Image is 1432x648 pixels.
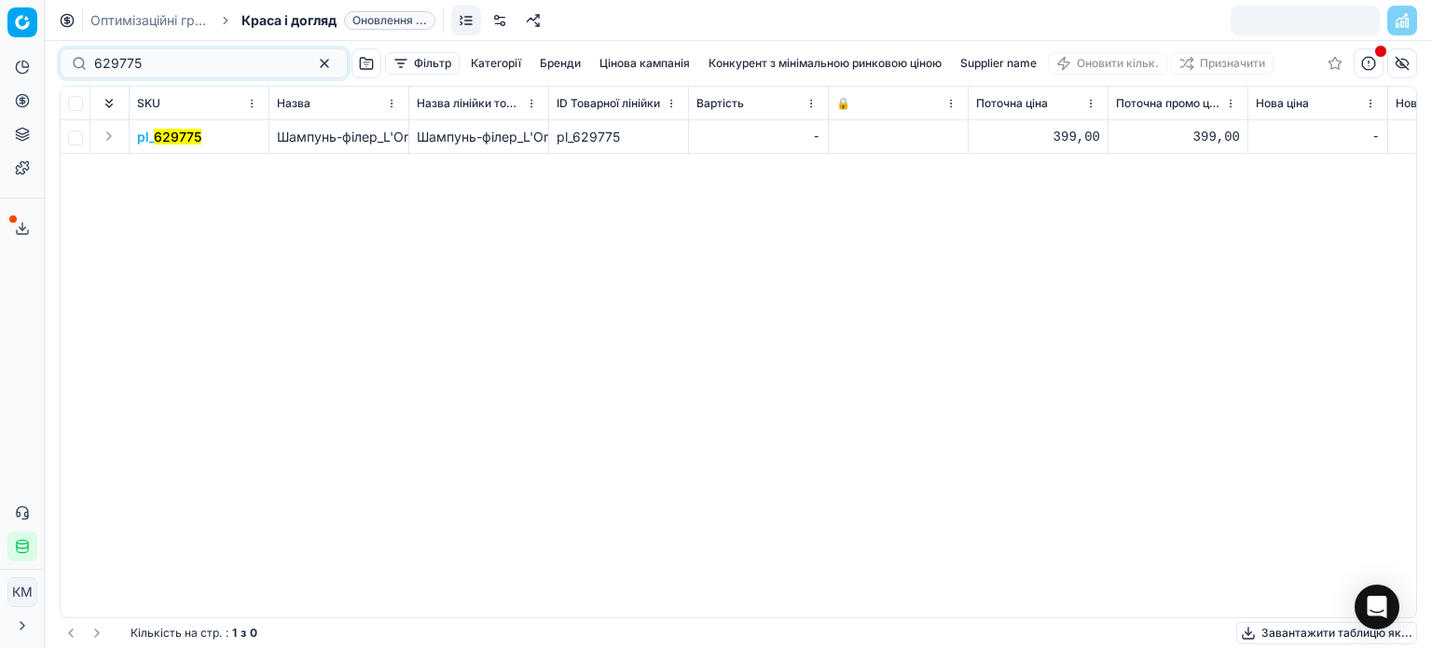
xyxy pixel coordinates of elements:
span: Краса і доглядОновлення ... [241,11,435,30]
div: - [696,128,820,146]
span: Оновлення ... [344,11,435,30]
button: Бренди [532,52,588,75]
span: Нова ціна [1256,96,1309,111]
div: Open Intercom Messenger [1355,585,1399,629]
button: pl_629775 [137,128,201,146]
span: ID Товарної лінійки [557,96,660,111]
div: - [1256,128,1380,146]
span: КM [8,578,36,606]
button: Оновити кільк. [1048,52,1167,75]
div: Шампунь-філер_L'Oreal_Paris_Elseve_Hyaluron_Plump_для_волосся_що_потребує_зволоження_та_об'єму_1_л [417,128,541,146]
div: 399,00 [1116,128,1240,146]
button: КM [7,577,37,607]
button: Конкурент з мінімальною ринковою ціною [701,52,949,75]
span: Поточна ціна [976,96,1048,111]
button: Цінова кампанія [592,52,697,75]
nav: breadcrumb [90,11,435,30]
button: Категорії [463,52,529,75]
span: Шампунь-філер_L'Oreal_Paris_Elseve_Hyaluron_Plump_для_волосся_що_потребує_зволоження_та_об'єму_1_л [277,129,959,145]
div: pl_629775 [557,128,681,146]
span: 🔒 [836,96,850,111]
span: Назва лінійки товарів [417,96,522,111]
mark: 629775 [154,129,201,145]
span: Назва [277,96,310,111]
button: Фільтр [385,52,460,75]
button: Завантажити таблицю як... [1236,622,1417,644]
div: 399,00 [976,128,1100,146]
span: Вартість [696,96,744,111]
span: SKU [137,96,160,111]
button: Supplier name [953,52,1044,75]
button: Expand all [98,92,120,115]
span: pl_ [137,128,201,146]
span: Краса і догляд [241,11,337,30]
a: Оптимізаційні групи [90,11,210,30]
input: Пошук по SKU або назві [94,54,298,73]
button: Призначити [1171,52,1274,75]
span: Поточна промо ціна [1116,96,1221,111]
button: Expand [98,125,120,147]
